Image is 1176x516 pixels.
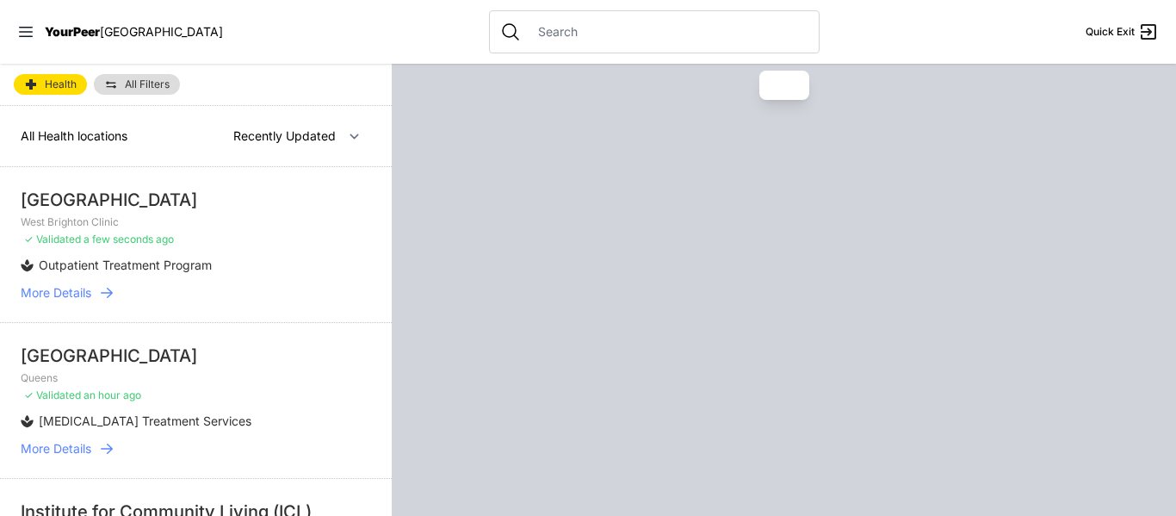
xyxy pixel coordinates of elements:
[21,188,371,212] div: [GEOGRAPHIC_DATA]
[45,79,77,90] span: Health
[1086,25,1135,39] span: Quick Exit
[94,74,180,95] a: All Filters
[14,74,87,95] a: Health
[21,344,371,368] div: [GEOGRAPHIC_DATA]
[24,233,81,246] span: ✓ Validated
[21,440,371,457] a: More Details
[100,24,223,39] span: [GEOGRAPHIC_DATA]
[21,284,371,302] a: More Details
[21,371,371,385] p: Queens
[39,413,251,428] span: [MEDICAL_DATA] Treatment Services
[21,128,127,143] span: All Health locations
[84,389,141,401] span: an hour ago
[84,233,174,246] span: a few seconds ago
[1086,22,1159,42] a: Quick Exit
[21,215,371,229] p: West Brighton Clinic
[39,258,212,272] span: Outpatient Treatment Program
[45,27,223,37] a: YourPeer[GEOGRAPHIC_DATA]
[21,440,91,457] span: More Details
[45,24,100,39] span: YourPeer
[125,79,170,90] span: All Filters
[21,284,91,302] span: More Details
[528,23,808,40] input: Search
[24,389,81,401] span: ✓ Validated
